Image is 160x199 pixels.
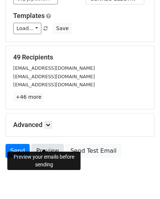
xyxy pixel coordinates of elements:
a: Load... [13,23,41,34]
small: [EMAIL_ADDRESS][DOMAIN_NAME] [13,82,95,87]
a: Preview [31,144,64,158]
div: Preview your emails before sending [7,152,81,170]
h5: Advanced [13,121,147,129]
button: Save [53,23,72,34]
a: Templates [13,12,45,19]
div: Widget de chat [123,164,160,199]
small: [EMAIL_ADDRESS][DOMAIN_NAME] [13,65,95,71]
small: [EMAIL_ADDRESS][DOMAIN_NAME] [13,74,95,79]
iframe: Chat Widget [123,164,160,199]
a: Send [5,144,30,158]
a: Send Test Email [66,144,121,158]
h5: 49 Recipients [13,53,147,61]
a: +46 more [13,93,44,102]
